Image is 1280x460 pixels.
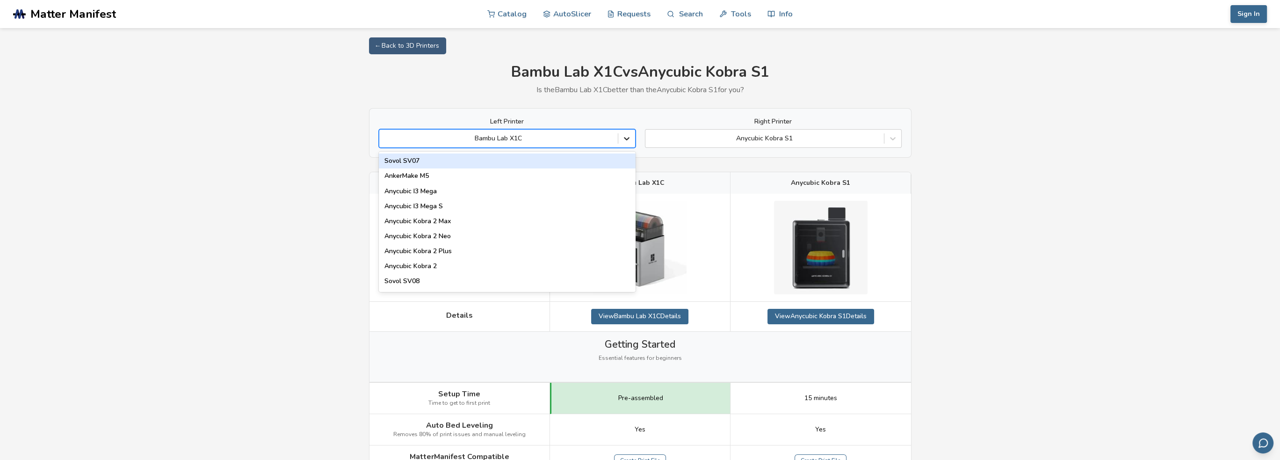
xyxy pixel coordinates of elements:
[379,153,636,168] div: Sovol SV07
[379,274,636,289] div: Sovol SV08
[426,421,493,430] span: Auto Bed Leveling
[379,118,636,125] label: Left Printer
[379,289,636,304] div: Creality Hi
[369,86,911,94] p: Is the Bambu Lab X1C better than the Anycubic Kobra S1 for you?
[379,214,636,229] div: Anycubic Kobra 2 Max
[446,311,473,320] span: Details
[767,309,874,324] a: ViewAnycubic Kobra S1Details
[618,394,663,402] span: Pre-assembled
[379,259,636,274] div: Anycubic Kobra 2
[791,179,850,187] span: Anycubic Kobra S1
[591,309,688,324] a: ViewBambu Lab X1CDetails
[645,118,902,125] label: Right Printer
[30,7,116,21] span: Matter Manifest
[393,431,526,438] span: Removes 80% of print issues and manual leveling
[379,229,636,244] div: Anycubic Kobra 2 Neo
[605,339,675,350] span: Getting Started
[599,355,682,362] span: Essential features for beginners
[438,390,480,398] span: Setup Time
[369,64,911,81] h1: Bambu Lab X1C vs Anycubic Kobra S1
[615,179,665,187] span: Bambu Lab X1C
[384,135,386,142] input: Bambu Lab X1CSovol SV07AnkerMake M5Anycubic I3 MegaAnycubic I3 Mega SAnycubic Kobra 2 MaxAnycubic...
[379,244,636,259] div: Anycubic Kobra 2 Plus
[379,184,636,199] div: Anycubic I3 Mega
[593,201,687,294] img: Bambu Lab X1C
[804,394,837,402] span: 15 minutes
[379,168,636,183] div: AnkerMake M5
[369,37,446,54] a: ← Back to 3D Printers
[774,201,868,294] img: Anycubic Kobra S1
[1230,5,1267,23] button: Sign In
[635,426,645,433] span: Yes
[650,135,652,142] input: Anycubic Kobra S1
[815,426,826,433] span: Yes
[428,400,490,407] span: Time to get to first print
[1252,432,1273,453] button: Send feedback via email
[379,199,636,214] div: Anycubic I3 Mega S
